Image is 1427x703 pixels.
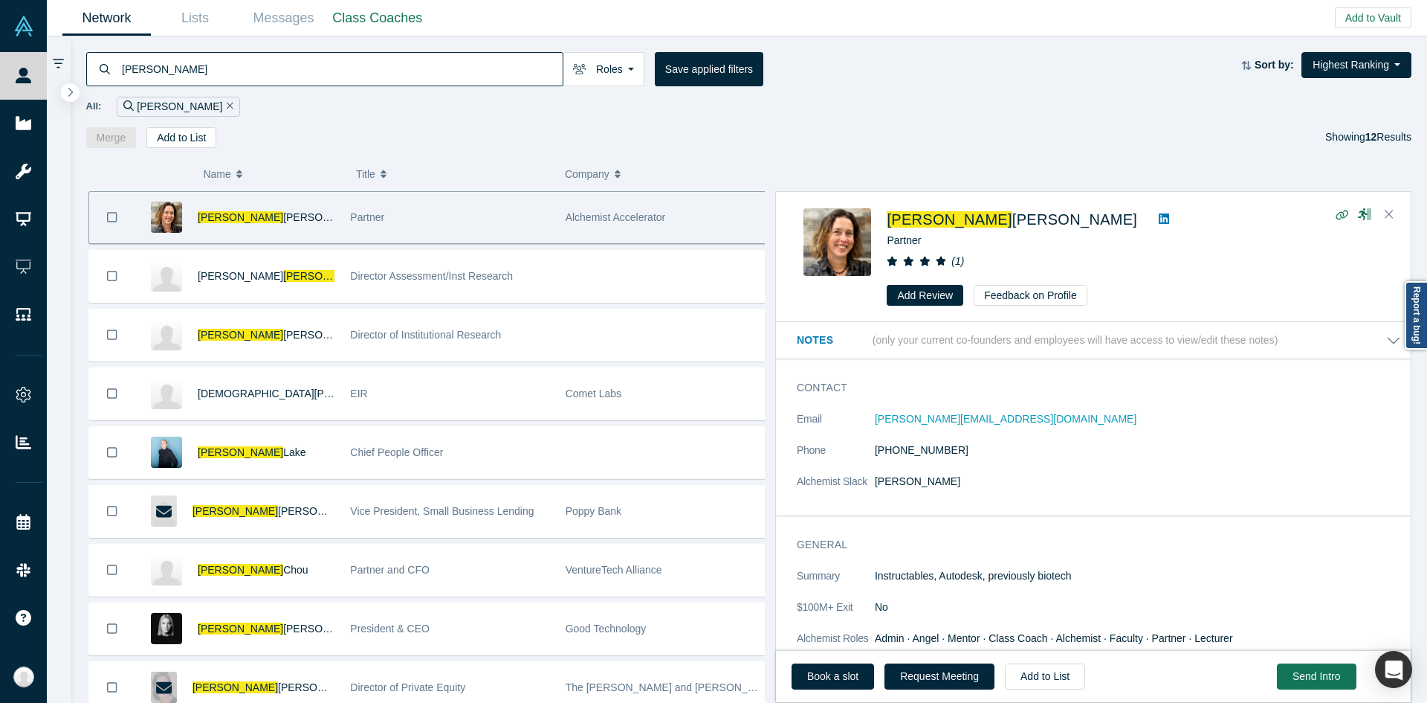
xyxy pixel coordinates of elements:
[151,613,182,644] img: Christy Wyatt's Profile Image
[875,474,1401,489] dd: [PERSON_NAME]
[283,564,308,576] span: Chou
[89,603,135,655] button: Bookmark
[873,334,1278,347] p: (only your current co-founders and employees will have access to view/edit these notes)
[1301,52,1411,78] button: Highest Ranking
[350,329,501,341] span: Director of Institutional Research
[792,664,874,690] a: Book a slot
[192,505,363,517] a: [PERSON_NAME][PERSON_NAME]
[887,285,963,306] button: Add Review
[1365,131,1411,143] span: Results
[797,380,1380,396] h3: Contact
[566,681,835,693] span: The [PERSON_NAME] and [PERSON_NAME] Foundation
[566,623,647,635] span: Good Technology
[563,52,644,86] button: Roles
[797,631,875,662] dt: Alchemist Roles
[198,623,283,635] span: [PERSON_NAME]
[875,413,1136,425] a: [PERSON_NAME][EMAIL_ADDRESS][DOMAIN_NAME]
[117,97,240,117] div: [PERSON_NAME]
[350,388,367,399] span: EIR
[887,211,1012,228] span: [PERSON_NAME]
[239,1,328,36] a: Messages
[283,329,369,341] span: [PERSON_NAME]
[146,127,216,148] button: Add to List
[797,537,1380,553] h3: General
[151,260,182,292] img: Jon Christy's Profile Image
[198,270,283,282] span: [PERSON_NAME]
[283,211,369,223] span: [PERSON_NAME]
[62,1,151,36] a: Network
[887,211,1137,228] a: [PERSON_NAME][PERSON_NAME]
[198,446,283,458] span: [PERSON_NAME]
[350,564,430,576] span: Partner and CFO
[797,333,1401,348] button: Notes (only your current co-founders and employees will have access to view/edit these notes)
[1365,131,1377,143] strong: 12
[951,255,964,267] i: ( 1 )
[192,681,363,693] a: [PERSON_NAME][PERSON_NAME]
[89,545,135,596] button: Bookmark
[89,251,135,302] button: Bookmark
[198,270,369,282] a: [PERSON_NAME][PERSON_NAME]
[192,505,278,517] span: [PERSON_NAME]
[1405,281,1427,350] a: Report a bug!
[13,16,34,36] img: Alchemist Vault Logo
[566,564,662,576] span: VentureTech Alliance
[89,192,135,243] button: Bookmark
[192,681,278,693] span: [PERSON_NAME]
[974,285,1087,306] button: Feedback on Profile
[203,158,340,190] button: Name
[1325,127,1411,148] div: Showing
[198,388,400,399] a: [DEMOGRAPHIC_DATA][PERSON_NAME]
[198,329,283,341] span: [PERSON_NAME]
[350,211,384,223] span: Partner
[356,158,375,190] span: Title
[565,158,758,190] button: Company
[151,319,182,350] img: Christy Mann's Profile Image
[350,681,465,693] span: Director of Private Equity
[283,446,305,458] span: Lake
[203,158,230,190] span: Name
[887,234,921,246] span: Partner
[198,446,306,458] a: [PERSON_NAME]Lake
[89,427,135,478] button: Bookmark
[797,411,875,443] dt: Email
[89,309,135,361] button: Bookmark
[655,52,763,86] button: Save applied filters
[566,505,622,517] span: Poppy Bank
[356,158,549,190] button: Title
[151,437,182,468] img: Christy Lake's Profile Image
[1335,7,1411,28] button: Add to Vault
[13,667,34,687] img: Anna Sanchez's Account
[1277,664,1356,690] button: Send Intro
[278,681,363,693] span: [PERSON_NAME]
[875,568,1401,584] p: Instructables, Autodesk, previously biotech
[283,270,369,282] span: [PERSON_NAME]
[1012,211,1137,228] span: [PERSON_NAME]
[1255,59,1294,71] strong: Sort by:
[89,368,135,420] button: Bookmark
[151,1,239,36] a: Lists
[803,208,871,276] img: Christy Canida's Profile Image
[797,443,875,474] dt: Phone
[1005,664,1085,690] button: Add to List
[120,51,563,86] input: Search by name, title, company, summary, expertise, investment criteria or topics of focus
[875,444,968,456] a: [PHONE_NUMBER]
[222,98,233,115] button: Remove Filter
[89,486,135,537] button: Bookmark
[350,446,443,458] span: Chief People Officer
[151,378,182,409] img: Christiana Chen's Profile Image
[283,623,369,635] span: [PERSON_NAME]
[884,664,994,690] button: Request Meeting
[198,211,369,223] a: [PERSON_NAME][PERSON_NAME]
[565,158,609,190] span: Company
[350,270,513,282] span: Director Assessment/Inst Research
[328,1,427,36] a: Class Coaches
[198,564,283,576] span: [PERSON_NAME]
[797,333,870,348] h3: Notes
[566,211,666,223] span: Alchemist Accelerator
[350,623,430,635] span: President & CEO
[797,474,875,505] dt: Alchemist Slack
[151,554,182,585] img: Christy Chou's Profile Image
[198,211,283,223] span: [PERSON_NAME]
[198,329,369,341] a: [PERSON_NAME][PERSON_NAME]
[278,505,363,517] span: [PERSON_NAME]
